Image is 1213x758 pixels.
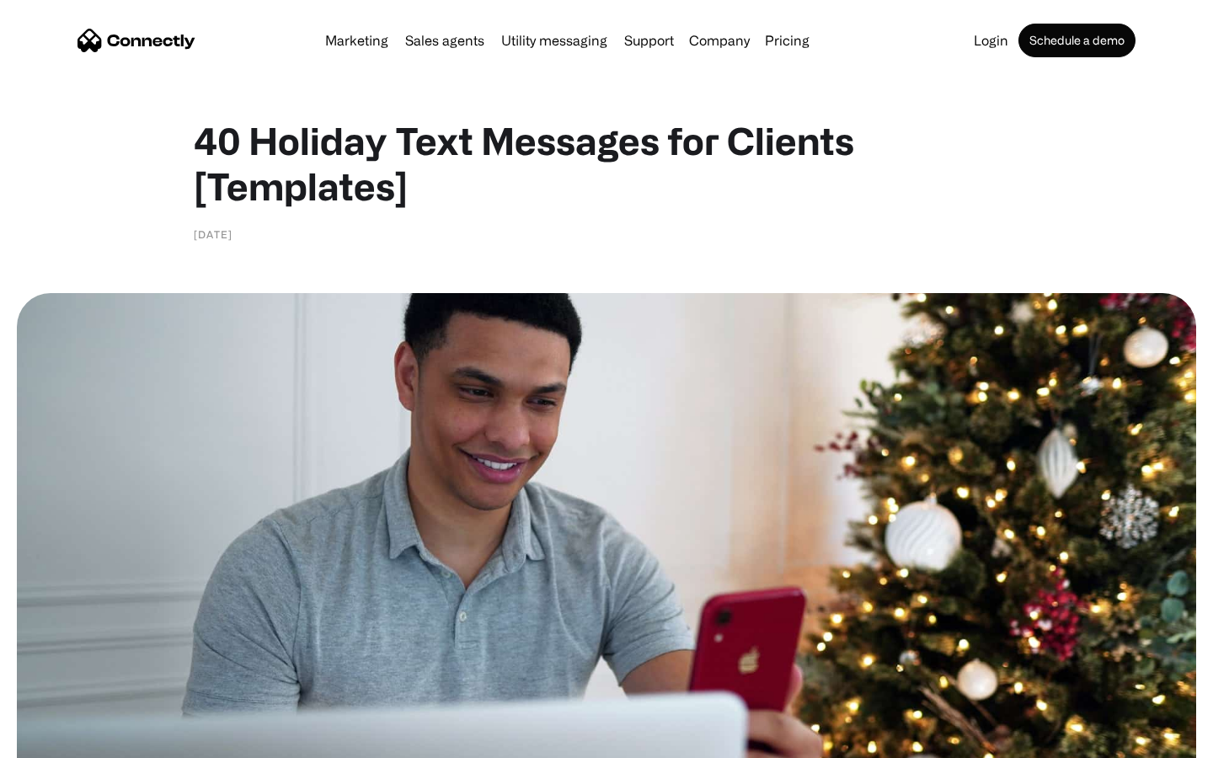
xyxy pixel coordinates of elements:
a: Schedule a demo [1018,24,1136,57]
a: Pricing [758,34,816,47]
a: Support [617,34,681,47]
div: [DATE] [194,226,232,243]
a: Utility messaging [494,34,614,47]
a: Sales agents [398,34,491,47]
a: Login [967,34,1015,47]
h1: 40 Holiday Text Messages for Clients [Templates] [194,118,1019,209]
a: Marketing [318,34,395,47]
div: Company [689,29,750,52]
